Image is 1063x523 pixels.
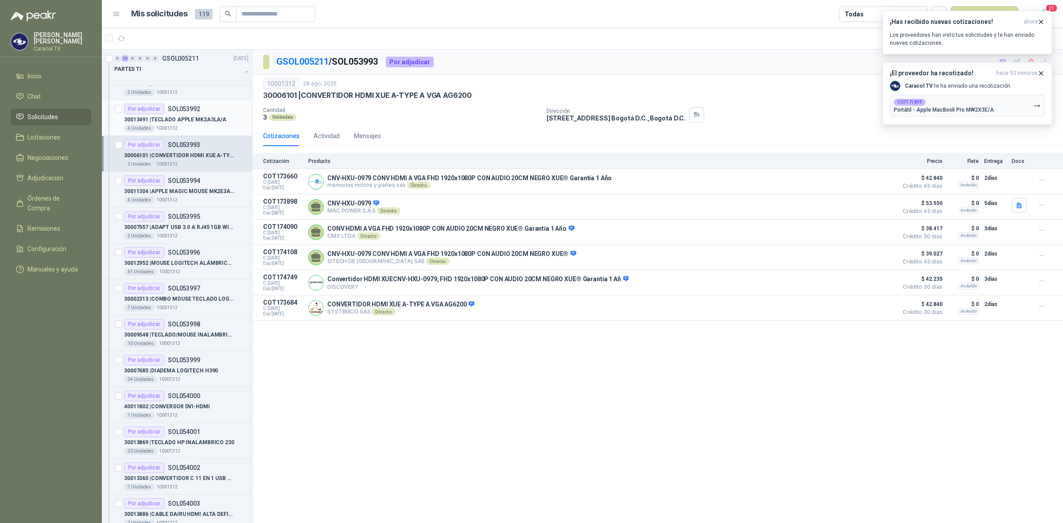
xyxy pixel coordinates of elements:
button: ¡El proveedor ha recotizado!hace 53 minutos Company LogoCaracol TV te ha enviado una recotización... [882,62,1052,124]
p: SITECH DE [GEOGRAPHIC_DATA] SAS [327,258,576,265]
div: Por adjudicar [124,175,164,186]
p: CONV HDMI A VGA FHD 1920x1080P CON AUDIO 20CM NEGRO XUE® Garantía 1 Año [327,225,574,233]
div: 10 Unidades [124,340,157,347]
p: Precio [898,158,943,164]
span: $ 42.235 [898,274,943,284]
a: Por adjudicarSOL05399630012952 |MOUSE LOGITECH ALÁMBRICO USB M90 NEGRO61 Unidades10001312 [102,244,252,279]
p: DISCOVERY [327,283,628,290]
img: Company Logo [309,275,323,290]
p: SOL053995 [168,213,200,220]
span: C: [DATE] [263,281,303,286]
div: 2 Unidades [124,89,155,96]
p: COT174749 [263,274,303,281]
p: 30013491 | TECLADO APPLE MK2A3LA/A [124,116,226,124]
p: 10001312 [156,161,178,168]
p: $ 0 [948,248,979,259]
span: Exp: [DATE] [263,236,303,241]
span: C: [DATE] [263,180,303,185]
a: Licitaciones [11,129,91,146]
div: 3 Unidades [124,161,155,168]
span: Remisiones [27,224,60,233]
p: 30013365 | CONVERTIDOR C 11 EN 1 USB RJ45 XUE [124,474,234,483]
div: Directo [357,232,380,240]
div: Por adjudicar [124,426,164,437]
p: 2 días [984,173,1006,183]
p: 10001312 [159,340,180,347]
p: COT173660 [263,173,303,180]
span: Órdenes de Compra [27,194,83,213]
p: $ 0 [948,173,979,183]
b: COT171899 [897,100,922,105]
div: 7 Unidades [124,304,155,311]
p: 30006101 | CONVERTIDOR HDMI XUE A-TYPE A VGA AG6200 [263,91,472,100]
h3: ¡El proveedor ha recotizado! [890,70,993,77]
span: Exp: [DATE] [263,261,303,266]
p: COT174090 [263,223,303,230]
p: SOL053999 [168,357,200,363]
span: C: [DATE] [263,306,303,311]
p: SOL054001 [168,429,200,435]
span: $ 42.840 [898,173,943,183]
span: C: [DATE] [263,205,303,210]
p: 10001312 [156,484,178,491]
p: SYSTEMCO SAS [327,308,474,315]
span: Crédito 30 días [898,310,943,315]
p: SOL054003 [168,500,200,507]
div: Por adjudicar [124,247,164,258]
span: $ 53.550 [898,198,943,209]
div: Incluido [958,207,979,214]
span: Crédito 30 días [898,284,943,290]
p: SOL053992 [168,106,200,112]
p: memorias micros y partes sas [327,182,612,189]
p: Docs [1012,158,1029,164]
span: C: [DATE] [263,256,303,261]
span: 21 [1045,4,1058,12]
p: SOL053993 [168,142,200,148]
span: Crédito 45 días [898,209,943,214]
div: Directo [426,258,450,265]
span: $ 42.840 [898,299,943,310]
p: Convertidor HDMI XUECNV-HXU-0979, FHD 1920x1080P CON AUDIO 20CM NEGRO XUE® Garantía 1 Añ [327,275,628,283]
span: Crédito 45 días [898,259,943,264]
p: COT173898 [263,198,303,205]
a: Por adjudicarSOL05400230013365 |CONVERTIDOR C 11 EN 1 USB RJ45 XUE7 Unidades10001312 [102,459,252,495]
span: search [225,11,231,17]
a: GSOL005211 [276,56,329,67]
a: Configuración [11,240,91,257]
div: Todas [845,9,863,19]
div: Por adjudicar [124,319,164,329]
div: Incluido [958,182,979,189]
img: Company Logo [309,301,323,315]
p: Cotización [263,158,303,164]
div: 0 [114,55,121,62]
p: 30007685 | DIADEMA LOGITECH H390 [124,367,218,375]
span: Configuración [27,244,66,254]
p: GSOL005211 [162,55,199,62]
div: Por adjudicar [124,139,164,150]
div: 1 Unidades [124,412,155,419]
div: Directo [377,207,400,214]
div: Por adjudicar [124,211,164,222]
span: $ 39.027 [898,248,943,259]
div: Por adjudicar [124,462,164,473]
button: COT171899Portátil - Apple MacBook Pro MW2X3E/A [890,95,1045,117]
p: / SOL053993 [276,55,379,69]
div: Mensajes [354,131,381,141]
div: Por adjudicar [124,283,164,294]
div: 20 Unidades [124,448,157,455]
p: $ 0 [948,198,979,209]
div: Incluido [958,283,979,290]
p: [DATE] [233,54,248,63]
p: CONVERTIDOR HDMI XUE A-TYPE A VGA AG6200 [327,301,474,309]
a: Órdenes de Compra [11,190,91,217]
a: Chat [11,88,91,105]
div: Incluido [958,257,979,264]
img: Company Logo [309,174,323,189]
p: 30002313 | COMBO MOUSE TECLADO LOGITECH ALAMBRICO [124,295,234,303]
p: 3 días [984,274,1006,284]
span: Inicio [27,71,42,81]
p: 30013886 | CABLE DAIRU HDMI ALTA DEFINICIÓN 4K 2M [124,510,234,519]
span: Exp: [DATE] [263,210,303,216]
span: 119 [195,9,213,19]
span: hace 53 minutos [996,70,1038,77]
